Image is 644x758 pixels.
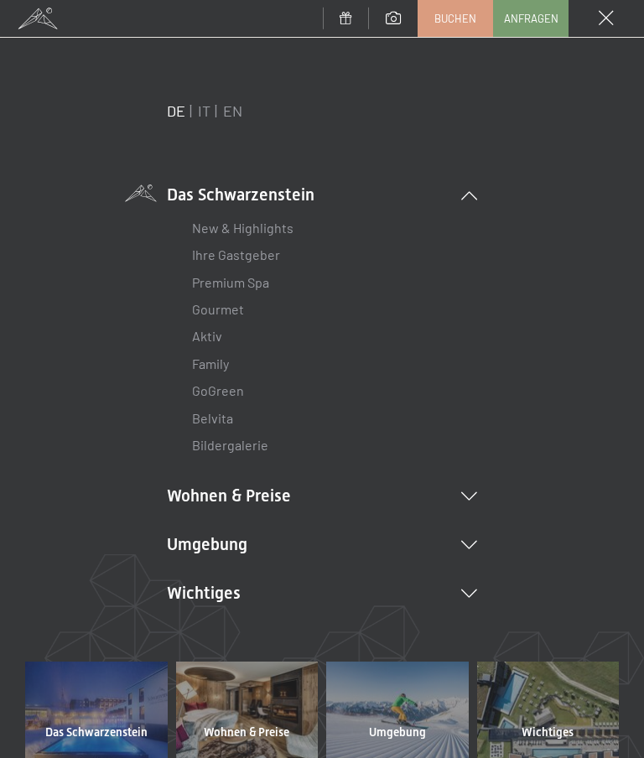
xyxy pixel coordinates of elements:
a: Buchen [418,1,492,36]
span: Anfragen [504,11,558,26]
a: IT [198,101,210,120]
a: Anfragen [494,1,568,36]
a: Ihre Gastgeber [192,247,280,262]
a: Family [192,356,229,371]
a: New & Highlights [192,220,293,236]
span: Umgebung [369,724,426,741]
a: GoGreen [192,382,244,398]
a: Gourmet [192,301,244,317]
a: EN [223,101,242,120]
span: Wichtiges [522,724,574,741]
a: Premium Spa [192,274,269,290]
span: Wohnen & Preise [204,724,289,741]
a: Aktiv [192,328,222,344]
span: Das Schwarzenstein [45,724,148,741]
span: Buchen [434,11,476,26]
a: Bildergalerie [192,437,268,453]
a: DE [167,101,185,120]
a: Belvita [192,410,233,426]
